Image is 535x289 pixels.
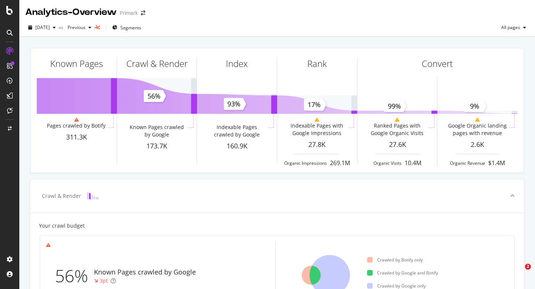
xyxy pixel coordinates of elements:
[100,277,108,285] div: 3pt
[367,257,423,263] div: Crawled by Botify only
[525,264,531,270] span: 2
[207,123,266,138] div: Indexable Pages crawled by Google
[25,22,59,33] button: [DATE]
[330,159,350,167] div: 269.1M
[367,270,438,276] div: Crawled by Google and Botify
[307,57,327,70] div: Rank
[197,141,277,151] div: 160.9K
[42,192,81,200] div: Crawl & Render
[498,24,520,30] span: All pages
[65,22,94,33] button: Previous
[55,264,94,288] div: 56%
[277,140,357,150] div: 27.8K
[109,22,144,33] button: Segments
[50,57,103,70] div: Known Pages
[47,122,106,129] div: Pages crawled by Botify
[65,24,85,30] span: Previous
[284,160,327,166] div: Organic Impressions
[226,57,248,70] div: Index
[120,9,138,17] div: Primark
[37,132,117,142] div: 311.3K
[39,222,85,229] div: Your crawl budget
[117,141,197,151] div: 173.7K
[510,264,528,282] iframe: Intercom live chat
[127,123,186,138] div: Known Pages crawled by Google
[498,22,529,33] button: All pages
[25,6,117,19] div: Analytics - Overview
[35,24,50,30] span: 2025 Sep. 7th
[287,122,347,137] div: Indexable Pages with Google Impressions
[87,192,99,199] img: block-icon
[59,24,65,30] span: vs
[141,10,145,16] div: arrow-right-arrow-left
[120,25,141,31] span: Segments
[94,267,196,277] div: Known Pages crawled by Google
[367,283,426,289] div: Crawled by Google only
[126,57,188,70] div: Crawl & Render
